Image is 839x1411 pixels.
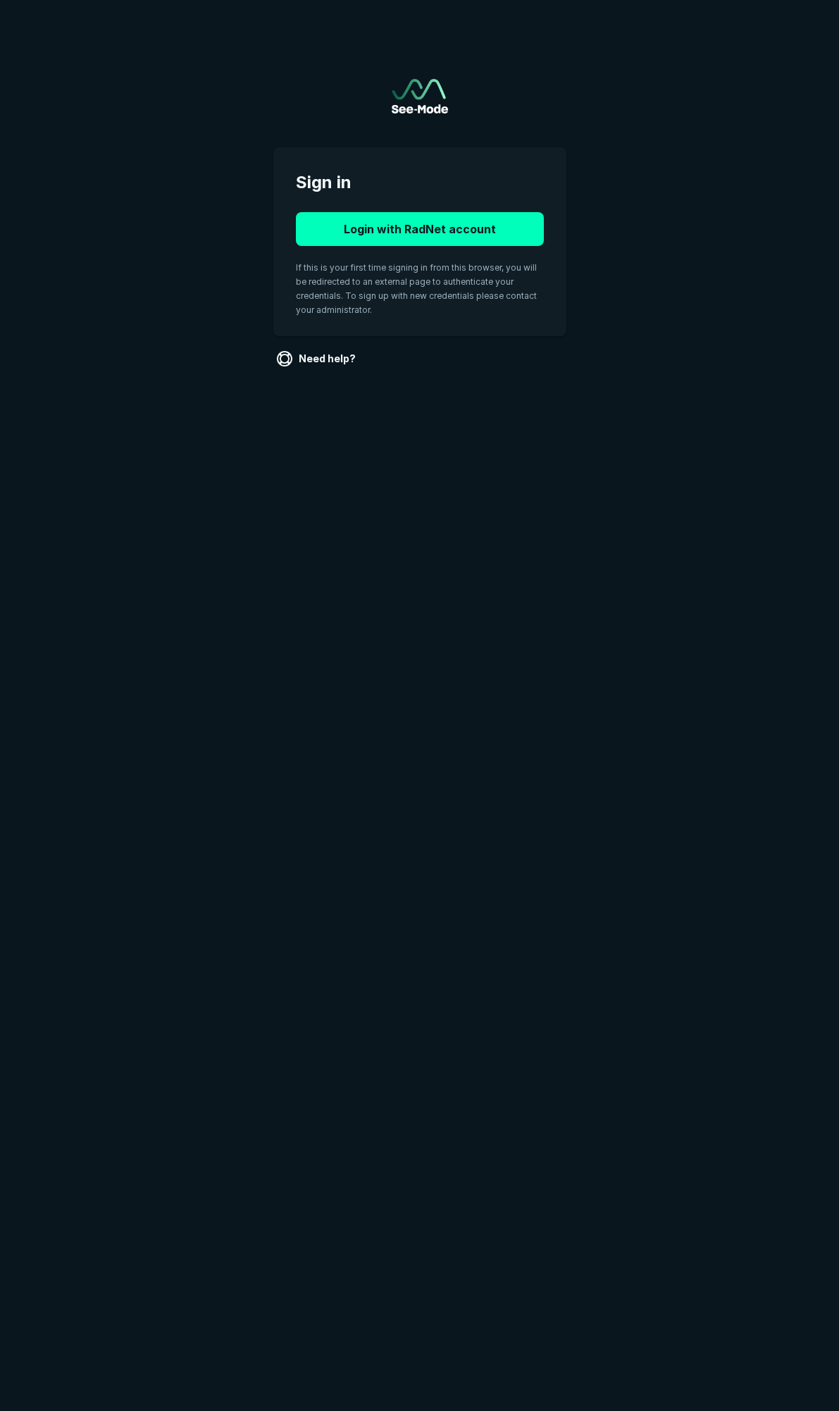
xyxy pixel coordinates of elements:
[296,212,544,246] button: Login with RadNet account
[392,79,448,113] img: See-Mode Logo
[296,170,544,195] span: Sign in
[273,347,361,370] a: Need help?
[392,79,448,113] a: Go to sign in
[296,262,537,315] span: If this is your first time signing in from this browser, you will be redirected to an external pa...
